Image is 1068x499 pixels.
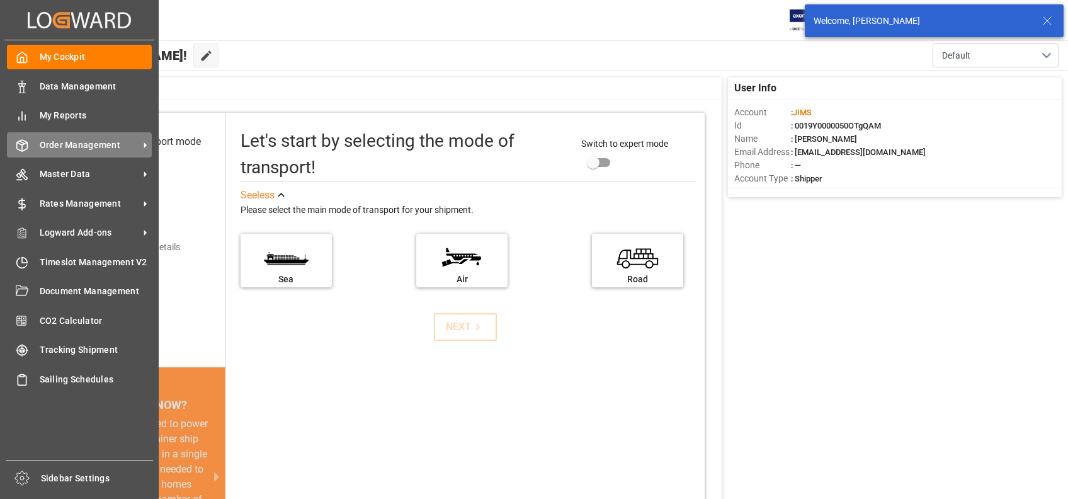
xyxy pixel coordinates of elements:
span: : — [791,161,801,170]
div: Road [598,273,677,286]
span: Switch to expert mode [581,139,668,149]
a: Document Management [7,279,152,304]
span: Account Type [734,172,791,185]
div: NEXT [446,319,484,335]
span: User Info [734,81,776,96]
span: Order Management [40,139,139,152]
span: Sidebar Settings [41,472,154,485]
div: Sea [247,273,326,286]
span: : Shipper [791,174,822,183]
a: Data Management [7,74,152,98]
span: Name [734,132,791,146]
span: Account [734,106,791,119]
span: Data Management [40,80,152,93]
span: : [EMAIL_ADDRESS][DOMAIN_NAME] [791,147,926,157]
span: JIMS [793,108,812,117]
div: Welcome, [PERSON_NAME] [814,14,1030,28]
span: Document Management [40,285,152,298]
span: Id [734,119,791,132]
span: Timeslot Management V2 [40,256,152,269]
a: Sailing Schedules [7,367,152,391]
span: Rates Management [40,197,139,210]
a: My Cockpit [7,45,152,69]
span: Tracking Shipment [40,343,152,357]
div: See less [241,188,275,203]
button: open menu [933,43,1059,67]
img: Exertis%20JAM%20-%20Email%20Logo.jpg_1722504956.jpg [790,9,833,32]
span: Email Address [734,146,791,159]
span: : [791,108,812,117]
span: My Cockpit [40,50,152,64]
a: Tracking Shipment [7,338,152,362]
a: CO2 Calculator [7,308,152,333]
span: CO2 Calculator [40,314,152,328]
span: My Reports [40,109,152,122]
span: Sailing Schedules [40,373,152,386]
button: NEXT [434,313,497,341]
span: Master Data [40,168,139,181]
span: : [PERSON_NAME] [791,134,857,144]
span: Logward Add-ons [40,226,139,239]
span: Default [942,49,970,62]
div: Add shipping details [101,241,180,254]
span: Phone [734,159,791,172]
a: Timeslot Management V2 [7,249,152,274]
div: Please select the main mode of transport for your shipment. [241,203,696,218]
span: : 0019Y0000050OTgQAM [791,121,881,130]
div: Let's start by selecting the mode of transport! [241,128,569,181]
a: My Reports [7,103,152,128]
div: Air [423,273,501,286]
